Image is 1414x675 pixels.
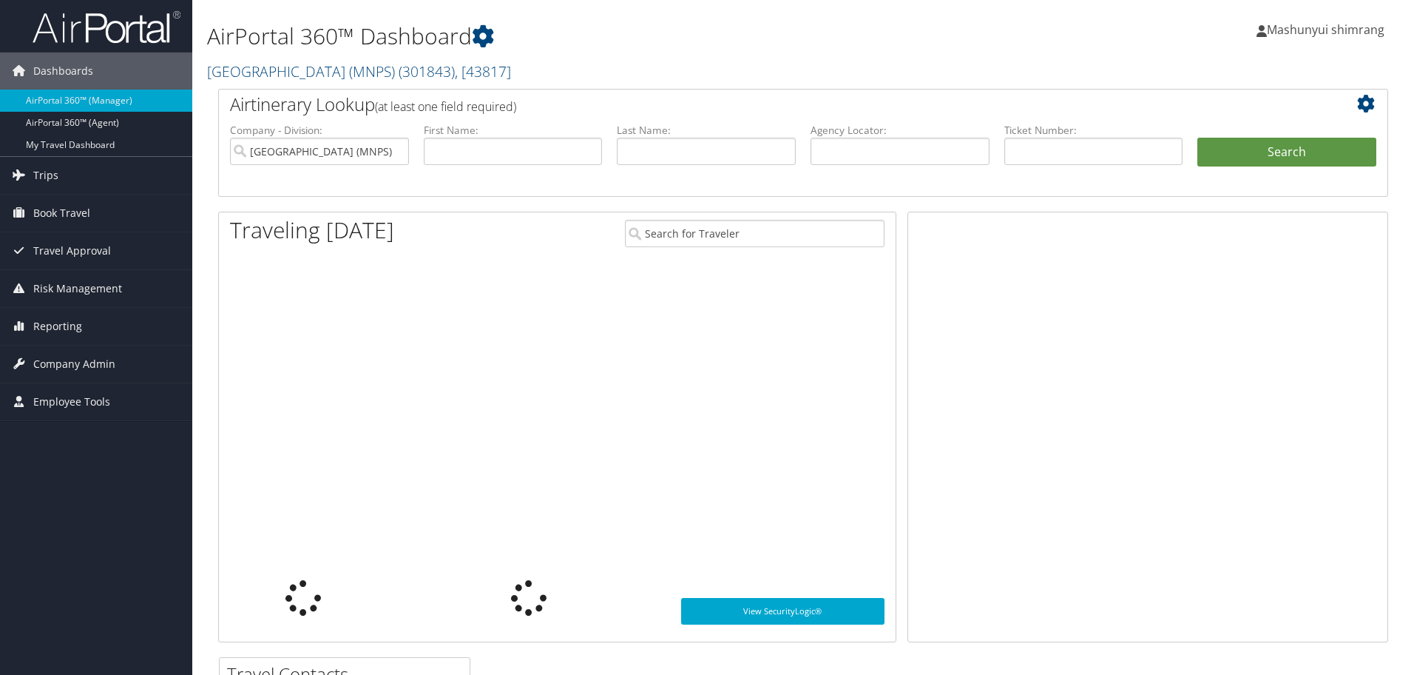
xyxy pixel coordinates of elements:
input: Search for Traveler [625,220,884,247]
label: Ticket Number: [1004,123,1183,138]
span: (at least one field required) [375,98,516,115]
h1: AirPortal 360™ Dashboard [207,21,1002,52]
img: airportal-logo.png [33,10,180,44]
span: Mashunyui shimrang [1267,21,1384,38]
label: Agency Locator: [811,123,990,138]
label: Last Name: [617,123,796,138]
span: ( 301843 ) [399,61,455,81]
span: Reporting [33,308,82,345]
span: Book Travel [33,195,90,232]
h2: Airtinerary Lookup [230,92,1279,117]
h1: Traveling [DATE] [230,215,394,246]
span: Trips [33,157,58,194]
button: Search [1197,138,1376,167]
label: First Name: [424,123,603,138]
span: , [ 43817 ] [455,61,511,81]
span: Travel Approval [33,232,111,269]
a: View SecurityLogic® [681,598,884,625]
label: Company - Division: [230,123,409,138]
span: Dashboards [33,53,93,90]
a: Mashunyui shimrang [1256,7,1399,52]
span: Risk Management [33,270,122,307]
span: Employee Tools [33,383,110,420]
a: [GEOGRAPHIC_DATA] (MNPS) [207,61,511,81]
span: Company Admin [33,346,115,383]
